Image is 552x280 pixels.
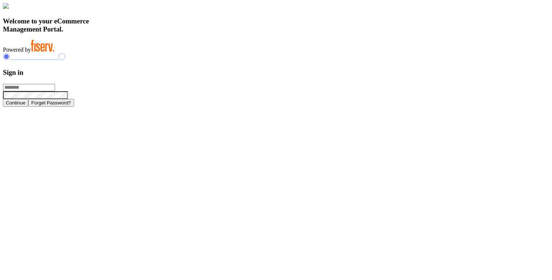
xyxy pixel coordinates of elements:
h3: Sign in [3,69,549,77]
span: Powered by [3,47,31,53]
img: card_Illustration.svg [3,3,9,9]
button: Continue [3,99,28,107]
h3: Welcome to your eCommerce Management Portal. [3,17,549,33]
button: Forget Password? [28,99,74,107]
